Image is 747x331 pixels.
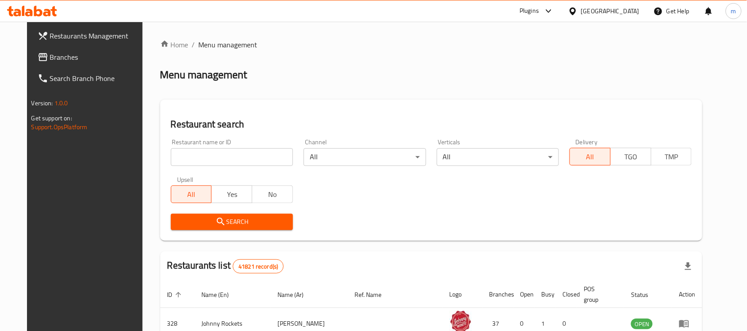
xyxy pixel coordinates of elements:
a: Support.OpsPlatform [31,121,88,133]
span: Search Branch Phone [50,73,145,84]
button: Yes [211,185,252,203]
div: Total records count [233,259,284,273]
span: No [256,188,289,201]
span: POS group [584,284,614,305]
div: Plugins [520,6,539,16]
h2: Menu management [160,68,247,82]
span: Name (Ar) [277,289,315,300]
button: No [252,185,293,203]
span: Name (En) [202,289,241,300]
div: All [304,148,426,166]
span: ID [167,289,184,300]
span: Status [631,289,660,300]
span: 1.0.0 [54,97,68,109]
button: TGO [610,148,651,165]
a: Restaurants Management [31,25,152,46]
label: Delivery [576,139,598,145]
span: m [731,6,736,16]
span: 41821 record(s) [233,262,283,271]
input: Search for restaurant name or ID.. [171,148,293,166]
th: Busy [535,281,556,308]
li: / [192,39,195,50]
a: Branches [31,46,152,68]
h2: Restaurants list [167,259,284,273]
button: All [570,148,611,165]
span: Version: [31,97,53,109]
span: Search [178,216,286,227]
th: Logo [443,281,482,308]
th: Open [513,281,535,308]
a: Search Branch Phone [31,68,152,89]
span: Yes [215,188,249,201]
button: Search [171,214,293,230]
span: All [175,188,208,201]
h2: Restaurant search [171,118,692,131]
span: TMP [655,150,689,163]
span: All [574,150,607,163]
th: Action [672,281,702,308]
nav: breadcrumb [160,39,703,50]
label: Upsell [177,177,193,183]
th: Closed [556,281,577,308]
span: OPEN [631,319,653,329]
span: Menu management [199,39,258,50]
span: Get support on: [31,112,72,124]
a: Home [160,39,189,50]
div: Export file [678,256,699,277]
span: Branches [50,52,145,62]
th: Branches [482,281,513,308]
button: All [171,185,212,203]
span: TGO [614,150,648,163]
div: All [437,148,559,166]
button: TMP [651,148,692,165]
span: Restaurants Management [50,31,145,41]
span: Ref. Name [354,289,393,300]
div: [GEOGRAPHIC_DATA] [581,6,639,16]
div: Menu [679,318,695,329]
